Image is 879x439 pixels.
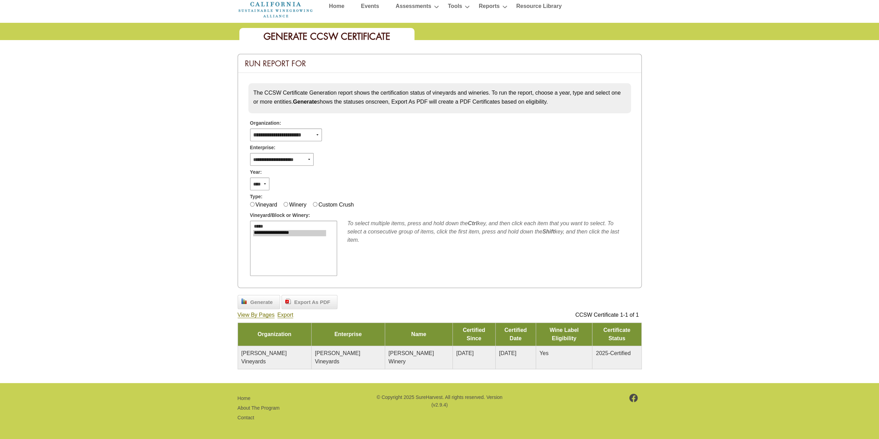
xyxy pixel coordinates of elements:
b: Shift [542,229,555,235]
a: Events [361,1,379,13]
div: To select multiple items, press and hold down the key, and then click each item that you want to ... [347,219,629,244]
td: Certificate Status [592,323,641,346]
span: Organization: [250,120,281,127]
span: [PERSON_NAME] Winery [389,350,434,364]
div: Run Report For [238,54,641,73]
span: [DATE] [456,350,474,356]
a: Export [277,312,293,318]
a: Generate [238,295,280,309]
span: Generate CCSW Certificate [264,30,390,42]
a: About The Program [238,405,280,411]
strong: Generate [293,99,317,105]
a: View By Pages [238,312,275,318]
a: Home [329,1,344,13]
span: Enterprise: [250,144,276,151]
span: 2025-Certified [596,350,631,356]
span: [DATE] [499,350,516,356]
span: Vineyard/Block or Winery: [250,212,310,219]
span: CCSW Certificate 1-1 of 1 [575,312,639,318]
b: Ctrl [468,220,477,226]
a: Home [238,395,250,401]
span: Export As PDF [291,298,334,306]
label: Winery [289,202,306,208]
a: Reports [479,1,499,13]
td: Wine Label Eligibility [536,323,592,346]
img: chart_bar.png [241,298,247,304]
a: Resource Library [516,1,562,13]
span: [PERSON_NAME] Vineyards [241,350,287,364]
a: Tools [448,1,462,13]
td: Certified Date [495,323,536,346]
a: Assessments [395,1,431,13]
label: Custom Crush [318,202,354,208]
img: doc_pdf.png [285,298,291,304]
td: Name [385,323,452,346]
span: [PERSON_NAME] Vineyards [315,350,361,364]
td: Organization [238,323,311,346]
span: Type: [250,193,262,200]
a: Export As PDF [281,295,337,309]
img: footer-facebook.png [629,394,638,402]
span: Yes [539,350,548,356]
p: The CCSW Certificate Generation report shows the certification status of vineyards and wineries. ... [254,88,626,106]
span: Year: [250,169,262,176]
span: Generate [247,298,276,306]
p: © Copyright 2025 SureHarvest. All rights reserved. Version (v2.9.4) [375,393,503,409]
td: Enterprise [311,323,385,346]
label: Vineyard [256,202,277,208]
td: Certified Since [452,323,495,346]
a: Contact [238,415,254,420]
